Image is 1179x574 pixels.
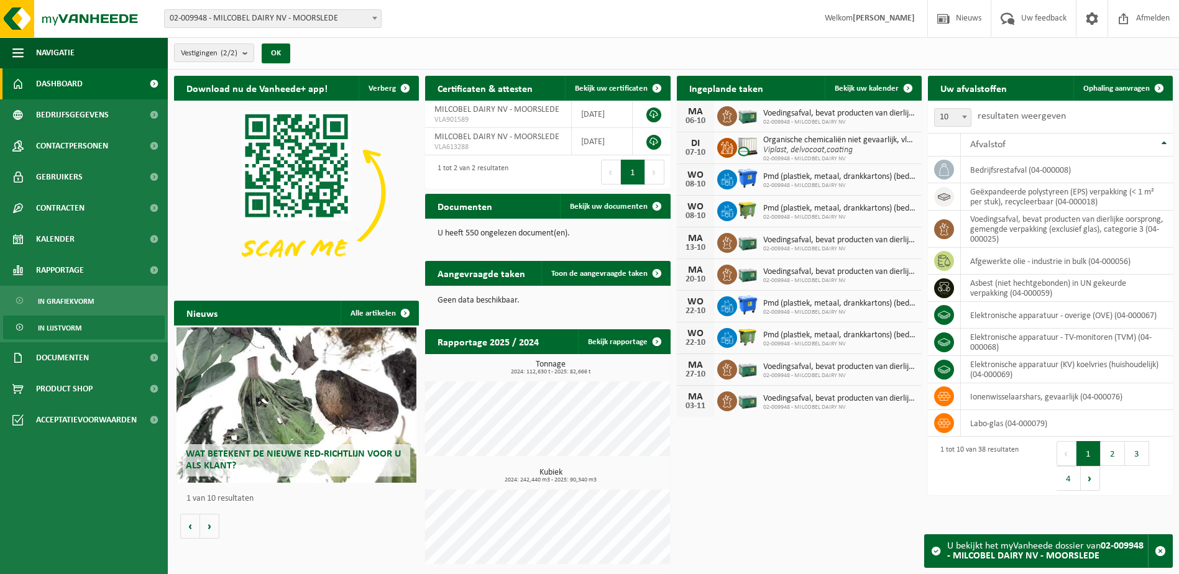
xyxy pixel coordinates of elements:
[683,148,708,157] div: 07-10
[763,267,915,277] span: Voedingsafval, bevat producten van dierlijke oorsprong, gemengde verpakking (exc...
[438,296,658,305] p: Geen data beschikbaar.
[36,37,75,68] span: Navigatie
[683,244,708,252] div: 13-10
[737,168,758,189] img: WB-1100-HPE-BE-01
[174,101,419,285] img: Download de VHEPlus App
[737,199,758,221] img: WB-1100-HPE-GN-50
[36,130,108,162] span: Contactpersonen
[36,224,75,255] span: Kalender
[36,342,89,373] span: Documenten
[221,49,237,57] count: (2/2)
[177,327,416,483] a: Wat betekent de nieuwe RED-richtlijn voor u als klant?
[737,136,758,157] img: PB-IC-CU
[36,373,93,404] span: Product Shop
[572,101,633,128] td: [DATE]
[961,383,1173,410] td: ionenwisselaarshars, gevaarlijk (04-000076)
[1057,466,1081,491] button: 4
[853,14,915,23] strong: [PERSON_NAME]
[431,360,670,375] h3: Tonnage
[683,360,708,370] div: MA
[737,294,758,316] img: WB-1100-HPE-BE-01
[947,541,1144,561] strong: 02-009948 - MILCOBEL DAIRY NV - MOORSLEDE
[1073,76,1172,101] a: Ophaling aanvragen
[763,109,915,119] span: Voedingsafval, bevat producten van dierlijke oorsprong, gemengde verpakking (exc...
[763,119,915,126] span: 02-009948 - MILCOBEL DAIRY NV
[763,299,915,309] span: Pmd (plastiek, metaal, drankkartons) (bedrijven)
[186,494,413,503] p: 1 van 10 resultaten
[551,270,648,278] span: Toon de aangevraagde taken
[572,128,633,155] td: [DATE]
[541,261,669,286] a: Toon de aangevraagde taken
[180,514,200,539] button: Vorige
[1057,441,1076,466] button: Previous
[174,76,340,100] h2: Download nu de Vanheede+ app!
[165,10,381,27] span: 02-009948 - MILCOBEL DAIRY NV - MOORSLEDE
[36,193,85,224] span: Contracten
[181,44,237,63] span: Vestigingen
[438,229,658,238] p: U heeft 550 ongelezen document(en).
[683,370,708,379] div: 27-10
[425,329,551,353] h2: Rapportage 2025 / 2024
[763,145,853,155] i: Viplast, delvocoat,coating
[683,212,708,221] div: 08-10
[683,297,708,307] div: WO
[431,158,508,186] div: 1 tot 2 van 2 resultaten
[763,235,915,245] span: Voedingsafval, bevat producten van dierlijke oorsprong, gemengde verpakking (exc...
[683,402,708,411] div: 03-11
[683,275,708,284] div: 20-10
[575,84,648,93] span: Bekijk uw certificaten
[200,514,219,539] button: Volgende
[677,76,776,100] h2: Ingeplande taken
[961,356,1173,383] td: elektronische apparatuur (KV) koelvries (huishoudelijk) (04-000069)
[262,43,290,63] button: OK
[737,358,758,379] img: PB-LB-0680-HPE-GN-01
[934,440,1019,492] div: 1 tot 10 van 38 resultaten
[683,307,708,316] div: 22-10
[565,76,669,101] a: Bekijk uw certificaten
[737,389,758,411] img: PB-LB-0680-HPE-GN-01
[763,155,915,163] span: 02-009948 - MILCOBEL DAIRY NV
[621,160,645,184] button: 1
[683,265,708,275] div: MA
[601,160,621,184] button: Previous
[683,202,708,212] div: WO
[36,255,84,286] span: Rapportage
[970,140,1006,150] span: Afvalstof
[36,162,83,193] span: Gebruikers
[425,194,505,218] h2: Documenten
[186,449,401,471] span: Wat betekent de nieuwe RED-richtlijn voor u als klant?
[431,468,670,483] h3: Kubiek
[683,117,708,125] div: 06-10
[763,404,915,411] span: 02-009948 - MILCOBEL DAIRY NV
[934,108,971,127] span: 10
[1076,441,1101,466] button: 1
[763,330,915,340] span: Pmd (plastiek, metaal, drankkartons) (bedrijven)
[1081,466,1100,491] button: Next
[763,340,915,348] span: 02-009948 - MILCOBEL DAIRY NV
[683,170,708,180] div: WO
[947,535,1148,567] div: U bekijkt het myVanheede dossier van
[425,261,538,285] h2: Aangevraagde taken
[1101,441,1125,466] button: 2
[38,289,94,313] span: In grafiekvorm
[763,394,915,404] span: Voedingsafval, bevat producten van dierlijke oorsprong, gemengde verpakking (exc...
[3,289,165,312] a: In grafiekvorm
[763,309,915,316] span: 02-009948 - MILCOBEL DAIRY NV
[961,211,1173,248] td: voedingsafval, bevat producten van dierlijke oorsprong, gemengde verpakking (exclusief glas), cat...
[683,139,708,148] div: DI
[3,316,165,339] a: In lijstvorm
[737,326,758,347] img: WB-1100-HPE-GN-50
[359,76,418,101] button: Verberg
[164,9,382,28] span: 02-009948 - MILCOBEL DAIRY NV - MOORSLEDE
[1125,441,1149,466] button: 3
[425,76,545,100] h2: Certificaten & attesten
[737,263,758,284] img: PB-LB-0680-HPE-GN-01
[1083,84,1150,93] span: Ophaling aanvragen
[369,84,396,93] span: Verberg
[763,372,915,380] span: 02-009948 - MILCOBEL DAIRY NV
[763,362,915,372] span: Voedingsafval, bevat producten van dierlijke oorsprong, gemengde verpakking (exc...
[434,115,561,125] span: VLA901589
[36,68,83,99] span: Dashboard
[341,301,418,326] a: Alle artikelen
[683,180,708,189] div: 08-10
